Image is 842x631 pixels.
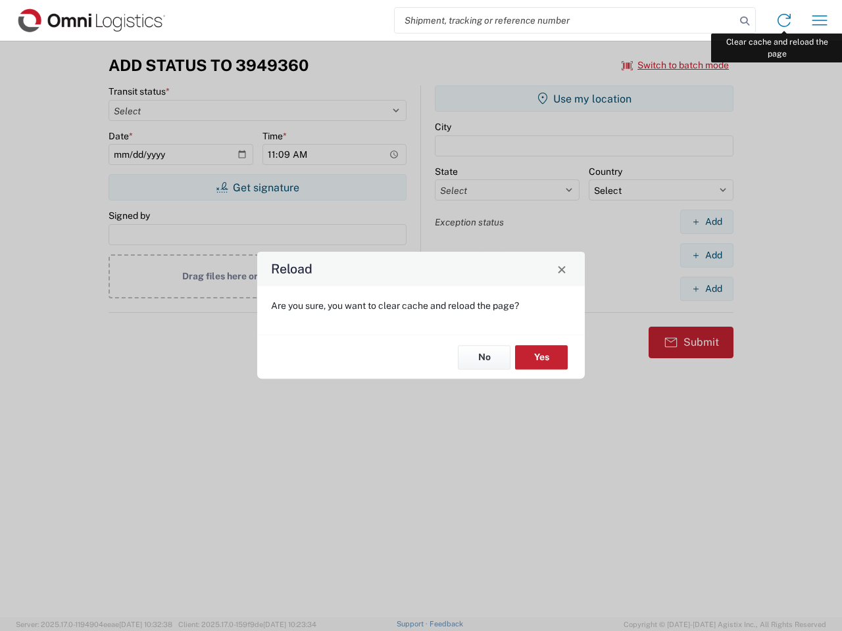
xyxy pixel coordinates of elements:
button: Yes [515,345,568,369]
button: Close [553,260,571,278]
p: Are you sure, you want to clear cache and reload the page? [271,300,571,312]
button: No [458,345,510,369]
input: Shipment, tracking or reference number [395,8,735,33]
h4: Reload [271,260,312,279]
